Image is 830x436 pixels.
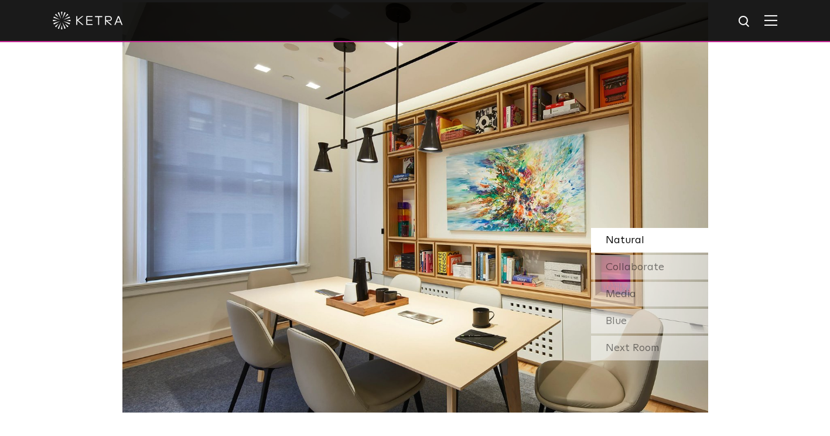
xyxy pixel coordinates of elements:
[737,15,752,29] img: search icon
[764,15,777,26] img: Hamburger%20Nav.svg
[591,336,708,360] div: Next Room
[606,262,664,272] span: Collaborate
[606,289,636,299] span: Media
[606,316,627,326] span: Blue
[53,12,123,29] img: ketra-logo-2019-white
[122,2,708,413] img: SS-Desktop-CEC-07-1
[606,235,644,246] span: Natural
